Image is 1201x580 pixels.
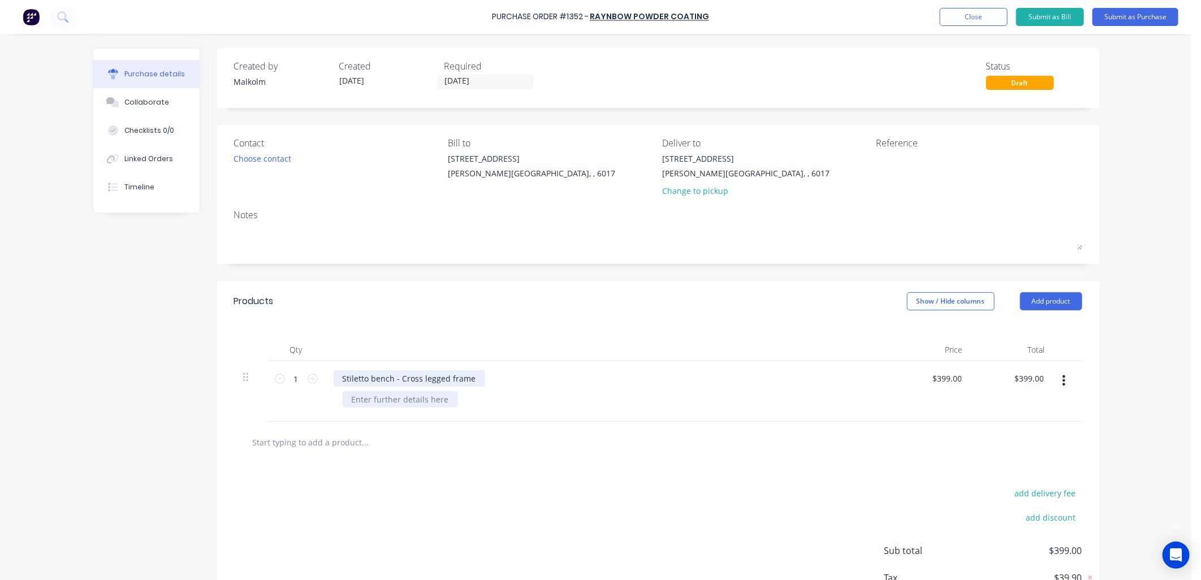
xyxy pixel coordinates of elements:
[448,153,615,165] div: [STREET_ADDRESS]
[268,339,325,361] div: Qty
[986,76,1054,90] div: Draft
[124,125,174,136] div: Checklists 0/0
[1092,8,1178,26] button: Submit as Purchase
[907,292,995,310] button: Show / Hide columns
[972,339,1054,361] div: Total
[444,59,541,73] div: Required
[884,544,969,557] span: Sub total
[1020,292,1082,310] button: Add product
[662,153,830,165] div: [STREET_ADDRESS]
[124,154,173,164] div: Linked Orders
[234,59,330,73] div: Created by
[448,136,654,150] div: Bill to
[93,60,200,88] button: Purchase details
[93,173,200,201] button: Timeline
[234,295,274,308] div: Products
[93,145,200,173] button: Linked Orders
[124,182,154,192] div: Timeline
[662,185,830,197] div: Change to pickup
[339,59,435,73] div: Created
[1019,510,1082,525] button: add discount
[876,136,1082,150] div: Reference
[940,8,1008,26] button: Close
[234,76,330,88] div: Malkolm
[1016,8,1084,26] button: Submit as Bill
[662,136,868,150] div: Deliver to
[590,11,709,23] a: raynbow powder coating
[234,208,1082,222] div: Notes
[124,69,185,79] div: Purchase details
[23,8,40,25] img: Factory
[890,339,972,361] div: Price
[252,431,478,453] input: Start typing to add a product...
[1008,486,1082,500] button: add delivery fee
[448,167,615,179] div: [PERSON_NAME][GEOGRAPHIC_DATA], , 6017
[662,167,830,179] div: [PERSON_NAME][GEOGRAPHIC_DATA], , 6017
[492,11,589,23] div: Purchase Order #1352 -
[1163,542,1190,569] div: Open Intercom Messenger
[124,97,169,107] div: Collaborate
[334,370,485,387] div: Stiletto bench - Cross legged frame
[986,59,1082,73] div: Status
[93,88,200,116] button: Collaborate
[93,116,200,145] button: Checklists 0/0
[234,136,440,150] div: Contact
[969,544,1082,557] span: $399.00
[234,153,292,165] div: Choose contact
